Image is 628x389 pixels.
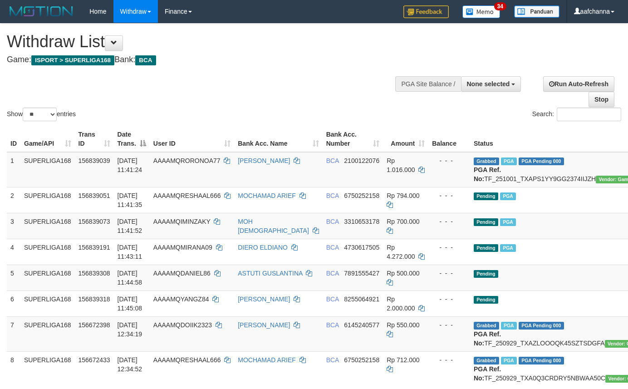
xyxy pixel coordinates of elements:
[153,270,211,277] span: AAAAMQDANIEL86
[23,108,57,121] select: Showentries
[150,126,234,152] th: User ID: activate to sort column ascending
[114,126,150,152] th: Date Trans.: activate to sort column descending
[78,356,110,364] span: 156672433
[20,291,75,316] td: SUPERLIGA168
[543,76,614,92] a: Run Auto-Refresh
[501,158,517,165] span: Marked by aafsoycanthlai
[519,158,564,165] span: PGA Pending
[118,192,142,208] span: [DATE] 11:41:35
[589,92,614,107] a: Stop
[7,152,20,187] td: 1
[519,357,564,364] span: PGA Pending
[7,55,410,64] h4: Game: Bank:
[75,126,114,152] th: Trans ID: activate to sort column ascending
[238,270,302,277] a: ASTUTI GUSLANTINA
[326,321,339,329] span: BCA
[153,321,212,329] span: AAAAMQDOIIK2323
[238,192,296,199] a: MOCHAMAD ARIEF
[326,192,339,199] span: BCA
[532,108,621,121] label: Search:
[432,269,466,278] div: - - -
[20,213,75,239] td: SUPERLIGA168
[474,322,499,330] span: Grabbed
[432,243,466,252] div: - - -
[500,218,516,226] span: Marked by aafsoycanthlai
[118,321,142,338] span: [DATE] 12:34:19
[383,126,428,152] th: Amount: activate to sort column ascending
[7,265,20,291] td: 5
[20,152,75,187] td: SUPERLIGA168
[118,157,142,173] span: [DATE] 11:41:24
[118,244,142,260] span: [DATE] 11:43:11
[344,157,379,164] span: Copy 2100122076 to clipboard
[501,322,517,330] span: Marked by aafsoycanthlai
[432,355,466,364] div: - - -
[323,126,383,152] th: Bank Acc. Number: activate to sort column ascending
[234,126,322,152] th: Bank Acc. Name: activate to sort column ascending
[462,5,500,18] img: Button%20Memo.svg
[7,291,20,316] td: 6
[153,157,221,164] span: AAAAMQRORONOA77
[387,157,415,173] span: Rp 1.016.000
[326,157,339,164] span: BCA
[7,126,20,152] th: ID
[474,365,501,382] b: PGA Ref. No:
[326,244,339,251] span: BCA
[474,330,501,347] b: PGA Ref. No:
[474,158,499,165] span: Grabbed
[238,244,288,251] a: DIERO ELDIANO
[557,108,621,121] input: Search:
[387,192,419,199] span: Rp 794.000
[432,320,466,330] div: - - -
[118,270,142,286] span: [DATE] 11:44:58
[494,2,506,10] span: 34
[238,295,290,303] a: [PERSON_NAME]
[500,244,516,252] span: Marked by aafsoycanthlai
[387,356,419,364] span: Rp 712.000
[20,351,75,386] td: SUPERLIGA168
[238,157,290,164] a: [PERSON_NAME]
[326,295,339,303] span: BCA
[7,108,76,121] label: Show entries
[78,218,110,225] span: 156839073
[7,213,20,239] td: 3
[118,356,142,373] span: [DATE] 12:34:52
[78,192,110,199] span: 156839051
[20,265,75,291] td: SUPERLIGA168
[403,5,449,18] img: Feedback.jpg
[501,357,517,364] span: Marked by aafsoycanthlai
[474,296,498,304] span: Pending
[238,321,290,329] a: [PERSON_NAME]
[31,55,114,65] span: ISPORT > SUPERLIGA168
[153,244,212,251] span: AAAAMQMIRANA09
[153,356,221,364] span: AAAAMQRESHAAL666
[387,270,419,277] span: Rp 500.000
[153,295,209,303] span: AAAAMQYANGZ84
[7,351,20,386] td: 8
[467,80,510,88] span: None selected
[387,295,415,312] span: Rp 2.000.000
[153,192,221,199] span: AAAAMQRESHAAL666
[344,192,379,199] span: Copy 6750252158 to clipboard
[7,316,20,351] td: 7
[20,316,75,351] td: SUPERLIGA168
[432,217,466,226] div: - - -
[7,239,20,265] td: 4
[78,295,110,303] span: 156839318
[474,192,498,200] span: Pending
[514,5,559,18] img: panduan.png
[519,322,564,330] span: PGA Pending
[238,356,296,364] a: MOCHAMAD ARIEF
[20,239,75,265] td: SUPERLIGA168
[153,218,211,225] span: AAAAMQIMINZAKY
[474,244,498,252] span: Pending
[344,321,379,329] span: Copy 6145240577 to clipboard
[344,295,379,303] span: Copy 8255064921 to clipboard
[326,270,339,277] span: BCA
[432,191,466,200] div: - - -
[432,156,466,165] div: - - -
[7,33,410,51] h1: Withdraw List
[135,55,156,65] span: BCA
[387,244,415,260] span: Rp 4.272.000
[7,5,76,18] img: MOTION_logo.png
